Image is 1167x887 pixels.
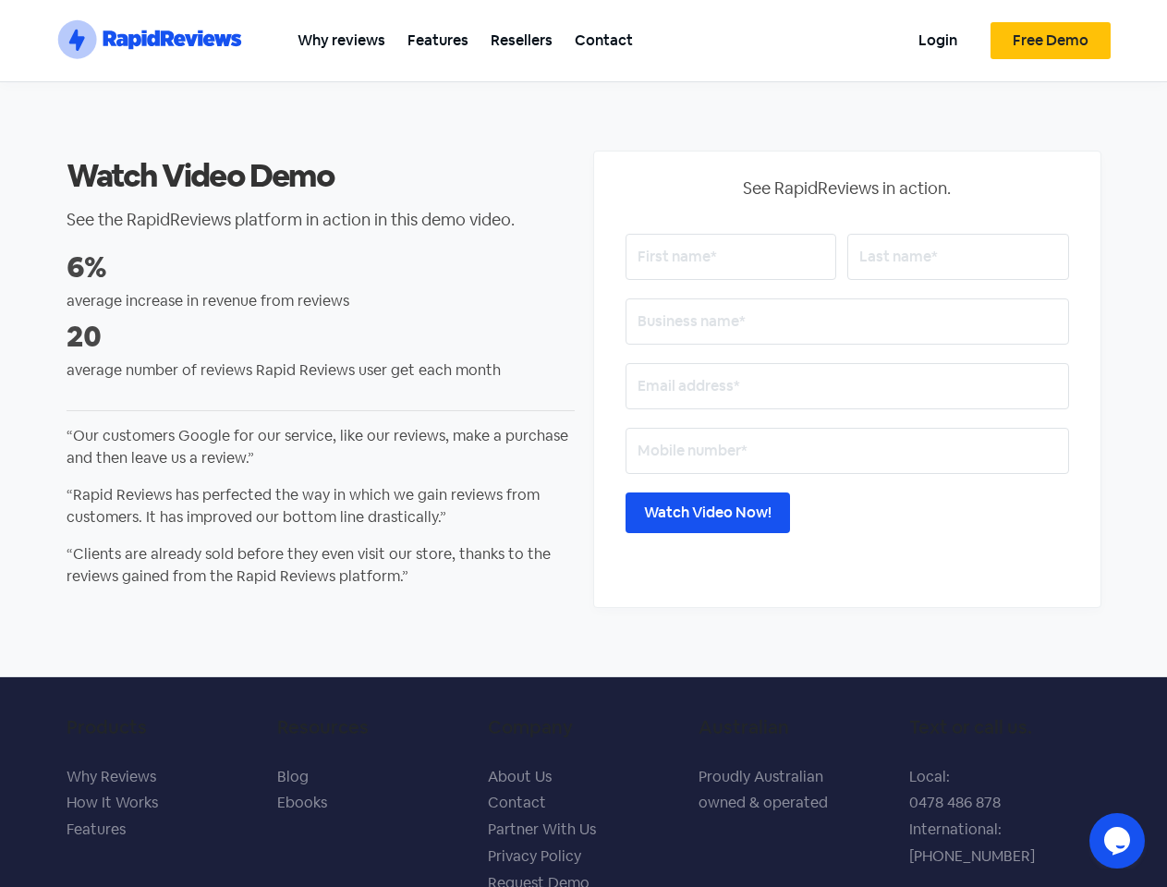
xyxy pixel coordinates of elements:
[626,428,1069,474] input: Mobile number*
[699,716,891,738] h5: Australian
[909,764,1101,870] p: Local: 0478 486 878 International: [PHONE_NUMBER]
[626,492,790,533] input: Watch Video Now!
[286,19,396,61] a: Why reviews
[67,820,126,839] a: Features
[488,846,581,866] a: Privacy Policy
[699,764,891,818] p: Proudly Australian owned & operated
[67,425,575,469] p: “Our customers Google for our service, like our reviews, make a purchase and then leave us a revi...
[277,793,327,812] a: Ebooks
[488,716,680,738] h5: Company
[626,234,836,280] input: First name*
[909,716,1101,738] h5: Text or call us.
[488,767,552,786] a: About Us
[907,19,968,61] a: Login
[277,716,469,738] h5: Resources
[67,248,107,286] strong: 6%
[1089,813,1149,869] iframe: chat widget
[67,716,259,738] h5: Products
[488,820,596,839] a: Partner With Us
[67,359,575,382] p: average number of reviews Rapid Reviews user get each month
[277,767,309,786] a: Blog
[564,19,644,61] a: Contact
[626,363,1069,409] input: Email address*
[480,19,564,61] a: Resellers
[67,155,575,196] h2: Watch Video Demo
[626,298,1069,345] input: Business name*
[847,234,1069,280] input: Last name*
[626,176,1069,200] p: See RapidReviews in action.
[991,22,1111,59] a: Free Demo
[67,484,575,529] p: “Rapid Reviews has perfected the way in which we gain reviews from customers. It has improved our...
[67,212,575,228] h2: See the RapidReviews platform in action in this demo video.
[67,317,102,355] strong: 20
[67,290,575,312] p: average increase in revenue from reviews
[396,19,480,61] a: Features
[67,543,575,588] p: “Clients are already sold before they even visit our store, thanks to the reviews gained from the...
[1013,33,1088,48] span: Free Demo
[67,767,156,786] a: Why Reviews
[488,793,546,812] a: Contact
[67,793,158,812] a: How It Works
